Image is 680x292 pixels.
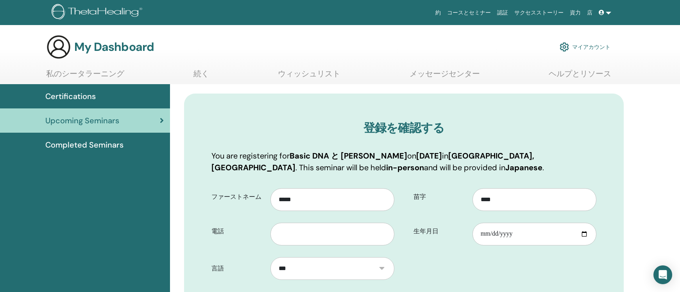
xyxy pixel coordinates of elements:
[45,115,119,126] span: Upcoming Seminars
[416,151,442,161] b: [DATE]
[52,4,145,22] img: logo.png
[567,5,584,20] a: 資力
[278,69,340,84] a: ウィッシュリスト
[408,189,472,204] label: 苗字
[410,69,480,84] a: メッセージセンター
[206,261,270,276] label: 言語
[211,121,596,135] h3: 登録を確認する
[505,162,542,173] b: Japanese
[290,151,407,161] b: Basic DNA と [PERSON_NAME]
[549,69,611,84] a: ヘルプとリソース
[386,162,424,173] b: in-person
[511,5,567,20] a: サクセスストーリー
[46,69,124,84] a: 私のシータラーニング
[45,90,96,102] span: Certifications
[432,5,444,20] a: 約
[584,5,596,20] a: 店
[494,5,511,20] a: 認証
[193,69,209,84] a: 続く
[206,224,270,239] label: 電話
[560,38,610,56] a: マイアカウント
[211,150,596,173] p: You are registering for on in . This seminar will be held and will be provided in .
[560,40,569,54] img: cog.svg
[444,5,494,20] a: コースとセミナー
[74,40,154,54] h3: My Dashboard
[653,265,672,284] div: Open Intercom Messenger
[408,224,472,239] label: 生年月日
[45,139,123,151] span: Completed Seminars
[46,34,71,59] img: generic-user-icon.jpg
[206,189,270,204] label: ファーストネーム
